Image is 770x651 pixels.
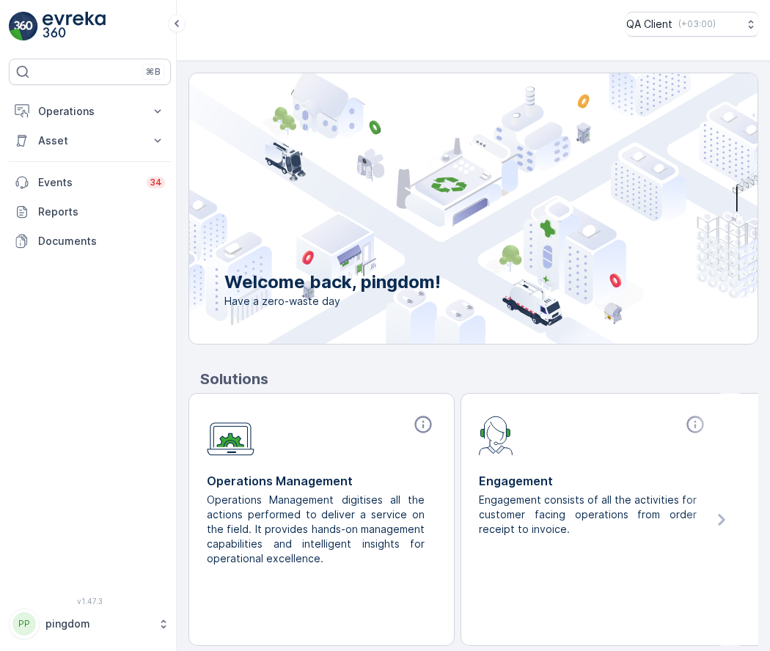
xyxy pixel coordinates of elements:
button: PPpingdom [9,608,171,639]
p: Operations [38,104,142,119]
img: module-icon [207,414,254,456]
p: Welcome back, pingdom! [224,271,441,294]
img: module-icon [479,414,513,455]
p: Solutions [200,368,758,390]
p: Engagement [479,472,708,490]
p: Operations Management [207,472,436,490]
button: QA Client(+03:00) [626,12,758,37]
p: Events [38,175,138,190]
p: ( +03:00 ) [678,18,716,30]
p: pingdom [45,617,150,631]
p: Engagement consists of all the activities for customer facing operations from order receipt to in... [479,493,697,537]
p: Asset [38,133,142,148]
p: ⌘B [146,66,161,78]
a: Reports [9,197,171,227]
p: QA Client [626,17,672,32]
img: logo_light-DOdMpM7g.png [43,12,106,41]
p: 34 [150,177,162,188]
a: Documents [9,227,171,256]
img: logo [9,12,38,41]
a: Events34 [9,168,171,197]
button: Operations [9,97,171,126]
div: PP [12,612,36,636]
img: city illustration [123,73,758,344]
p: Reports [38,205,165,219]
button: Asset [9,126,171,155]
p: Documents [38,234,165,249]
span: Have a zero-waste day [224,294,441,309]
span: v 1.47.3 [9,597,171,606]
p: Operations Management digitises all the actions performed to deliver a service on the field. It p... [207,493,425,566]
